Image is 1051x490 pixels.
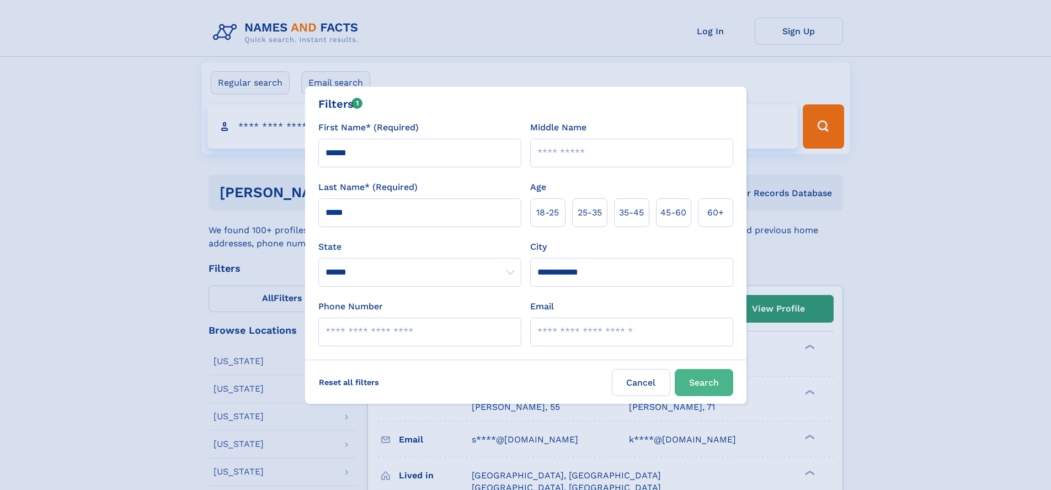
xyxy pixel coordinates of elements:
[707,206,724,219] span: 60+
[312,369,386,396] label: Reset all filters
[578,206,602,219] span: 25‑35
[318,181,418,194] label: Last Name* (Required)
[530,300,554,313] label: Email
[612,369,670,396] label: Cancel
[675,369,733,396] button: Search
[660,206,686,219] span: 45‑60
[530,240,547,254] label: City
[530,181,546,194] label: Age
[318,121,419,134] label: First Name* (Required)
[530,121,586,134] label: Middle Name
[619,206,644,219] span: 35‑45
[318,240,521,254] label: State
[318,96,363,112] div: Filters
[318,300,383,313] label: Phone Number
[536,206,559,219] span: 18‑25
